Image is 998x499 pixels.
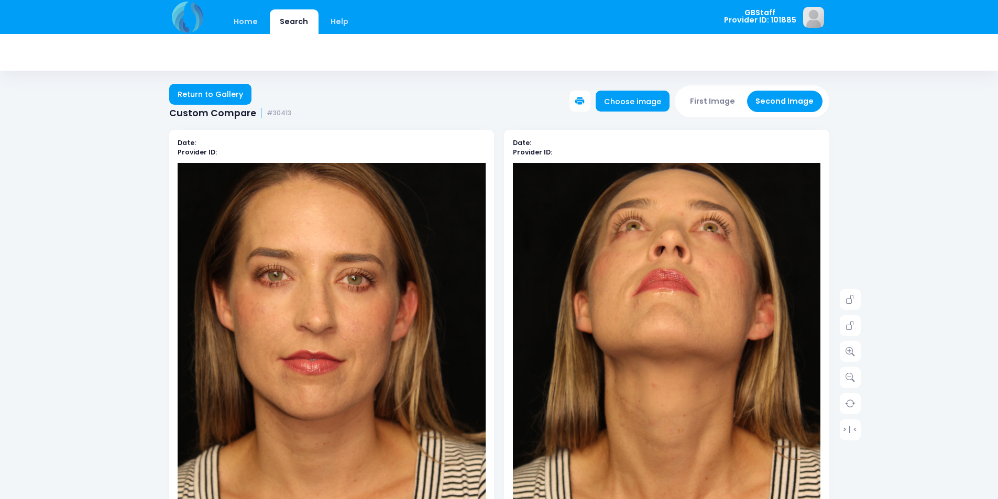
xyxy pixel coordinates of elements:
a: Help [320,9,358,34]
a: > | < [840,419,861,440]
span: Custom Compare [169,108,256,119]
button: First Image [682,91,744,112]
a: Choose image [596,91,670,112]
b: Date: [178,138,196,147]
b: Provider ID: [178,148,217,157]
b: Date: [513,138,531,147]
small: #30413 [267,109,291,117]
img: image [803,7,824,28]
a: Search [270,9,319,34]
b: Provider ID: [513,148,552,157]
span: GBStaff Provider ID: 101885 [724,9,796,24]
a: Return to Gallery [169,84,252,105]
button: Second Image [747,91,822,112]
a: Home [224,9,268,34]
